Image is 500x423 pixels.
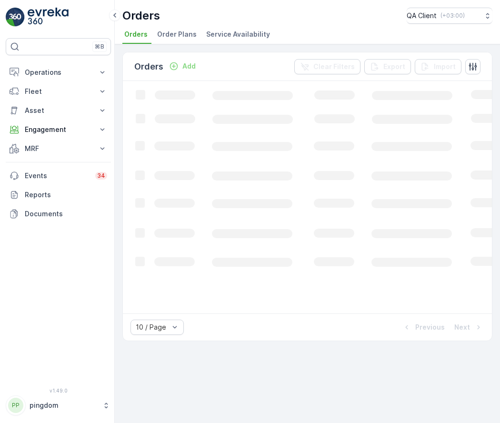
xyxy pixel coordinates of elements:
[124,30,148,39] span: Orders
[25,171,90,181] p: Events
[6,8,25,27] img: logo
[383,62,405,71] p: Export
[25,68,92,77] p: Operations
[407,8,492,24] button: QA Client(+03:00)
[28,8,69,27] img: logo_light-DOdMpM7g.png
[401,322,446,333] button: Previous
[165,60,200,72] button: Add
[25,190,107,200] p: Reports
[454,322,470,332] p: Next
[6,166,111,185] a: Events34
[25,209,107,219] p: Documents
[440,12,465,20] p: ( +03:00 )
[25,125,92,134] p: Engagement
[134,60,163,73] p: Orders
[415,59,461,74] button: Import
[122,8,160,23] p: Orders
[434,62,456,71] p: Import
[25,144,92,153] p: MRF
[313,62,355,71] p: Clear Filters
[415,322,445,332] p: Previous
[157,30,197,39] span: Order Plans
[8,398,23,413] div: PP
[6,63,111,82] button: Operations
[453,322,484,333] button: Next
[6,120,111,139] button: Engagement
[206,30,270,39] span: Service Availability
[182,61,196,71] p: Add
[294,59,360,74] button: Clear Filters
[6,395,111,415] button: PPpingdom
[6,185,111,204] a: Reports
[6,82,111,101] button: Fleet
[364,59,411,74] button: Export
[97,172,105,180] p: 34
[6,101,111,120] button: Asset
[6,139,111,158] button: MRF
[30,401,98,410] p: pingdom
[407,11,437,20] p: QA Client
[6,204,111,223] a: Documents
[6,388,111,393] span: v 1.49.0
[95,43,104,50] p: ⌘B
[25,106,92,115] p: Asset
[25,87,92,96] p: Fleet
